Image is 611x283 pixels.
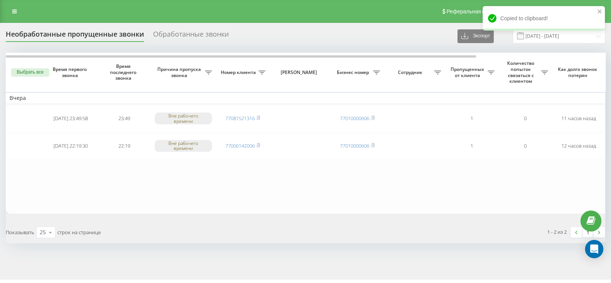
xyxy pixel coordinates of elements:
div: 25 [40,228,46,236]
a: 77081521316 [225,115,255,122]
a: 77010000606 [340,115,369,122]
td: 1 [445,133,498,159]
span: Время первого звонка [50,66,91,78]
td: 11 часов назад [552,106,605,132]
span: Пропущенных от клиента [449,66,488,78]
div: Вне рабочего времени [155,113,212,124]
a: 77010000606 [340,142,369,149]
span: Причина пропуска звонка [155,66,205,78]
button: Экспорт [457,29,494,43]
span: Реферальная программа [446,8,509,14]
a: 77006142006 [225,142,255,149]
span: Номер клиента [220,69,259,76]
div: Необработанные пропущенные звонки [6,30,144,42]
div: Обработанные звонки [153,30,229,42]
td: 0 [498,106,552,132]
td: 1 [445,106,498,132]
td: 22:19 [97,133,151,159]
span: Показывать [6,229,34,236]
button: Выбрать все [11,68,49,77]
button: close [597,8,603,16]
a: 1 [582,227,593,238]
div: Вне рабочего времени [155,140,212,151]
span: Время последнего звонка [103,63,145,81]
span: Как долго звонок потерян [558,66,599,78]
span: Сотрудник [388,69,434,76]
td: 12 часов назад [552,133,605,159]
td: [DATE] 23:49:58 [44,106,97,132]
td: [DATE] 22:19:30 [44,133,97,159]
div: Copied to clipboard! [483,6,605,31]
div: 1 - 2 из 2 [547,228,567,236]
div: Open Intercom Messenger [585,240,603,258]
span: Количество попыток связаться с клиентом [502,60,541,84]
span: строк на странице [57,229,101,236]
span: Бизнес номер [334,69,373,76]
td: 23:49 [97,106,151,132]
span: [PERSON_NAME] [276,69,324,76]
td: 0 [498,133,552,159]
